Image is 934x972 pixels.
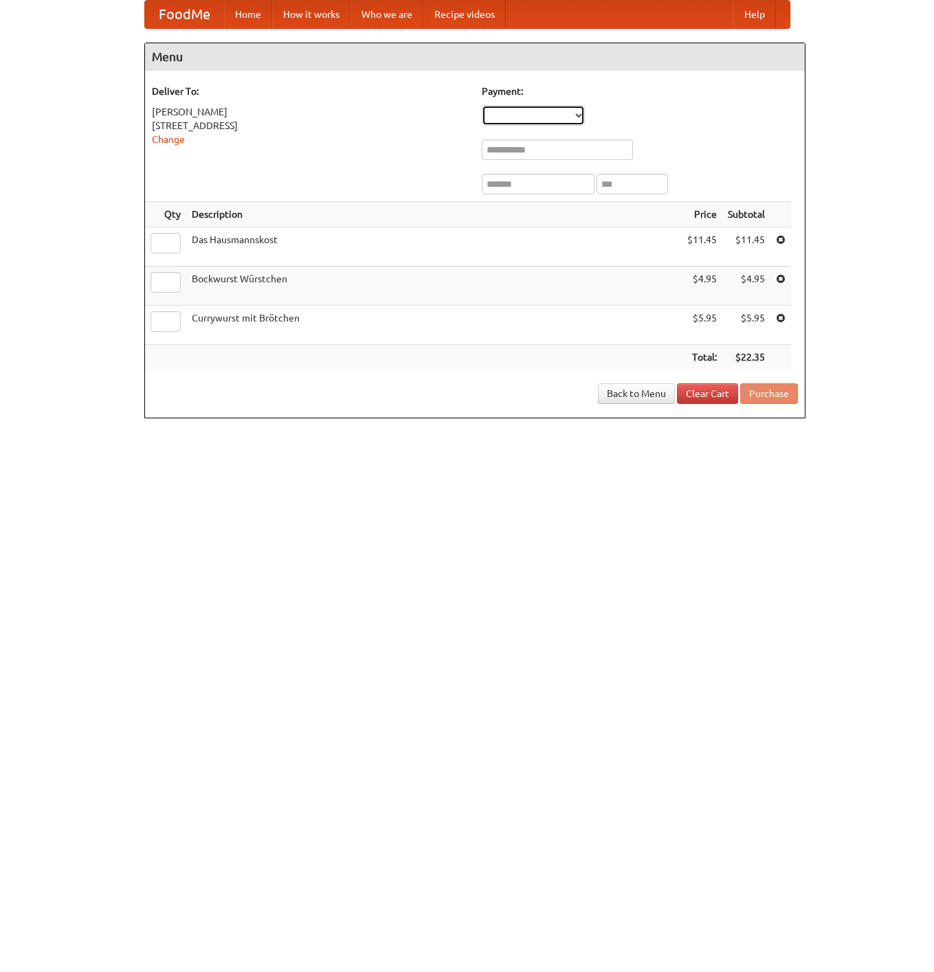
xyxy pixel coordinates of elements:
[423,1,506,28] a: Recipe videos
[677,383,738,404] a: Clear Cart
[224,1,272,28] a: Home
[682,202,722,227] th: Price
[152,105,468,119] div: [PERSON_NAME]
[152,84,468,98] h5: Deliver To:
[733,1,776,28] a: Help
[145,1,224,28] a: FoodMe
[351,1,423,28] a: Who we are
[722,202,770,227] th: Subtotal
[272,1,351,28] a: How it works
[152,119,468,133] div: [STREET_ADDRESS]
[682,306,722,345] td: $5.95
[682,345,722,370] th: Total:
[186,306,682,345] td: Currywurst mit Brötchen
[682,227,722,267] td: $11.45
[186,202,682,227] th: Description
[152,134,185,145] a: Change
[598,383,675,404] a: Back to Menu
[186,267,682,306] td: Bockwurst Würstchen
[722,345,770,370] th: $22.35
[722,306,770,345] td: $5.95
[722,267,770,306] td: $4.95
[482,84,798,98] h5: Payment:
[145,43,805,71] h4: Menu
[145,202,186,227] th: Qty
[740,383,798,404] button: Purchase
[186,227,682,267] td: Das Hausmannskost
[722,227,770,267] td: $11.45
[682,267,722,306] td: $4.95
